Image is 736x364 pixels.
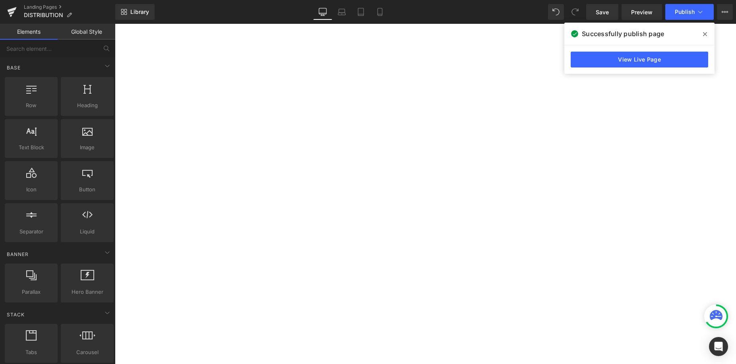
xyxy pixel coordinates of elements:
span: Banner [6,250,29,258]
span: Base [6,64,21,71]
span: Liquid [63,227,111,236]
a: Laptop [332,4,351,20]
a: New Library [115,4,155,20]
span: Tabs [7,348,55,356]
span: Successfully publish page [582,29,664,39]
a: Landing Pages [24,4,115,10]
span: Save [596,8,609,16]
span: Carousel [63,348,111,356]
span: Icon [7,185,55,194]
span: DISTRIBUTION [24,12,63,18]
span: Stack [6,311,25,318]
a: Preview [622,4,662,20]
span: Parallax [7,288,55,296]
span: Row [7,101,55,110]
button: Undo [548,4,564,20]
span: Separator [7,227,55,236]
a: Mobile [370,4,389,20]
span: Text Block [7,143,55,152]
button: More [717,4,733,20]
a: Tablet [351,4,370,20]
a: Global Style [58,24,115,40]
button: Redo [567,4,583,20]
div: Open Intercom Messenger [709,337,728,356]
span: Hero Banner [63,288,111,296]
span: Image [63,143,111,152]
span: Button [63,185,111,194]
a: View Live Page [571,52,708,67]
span: Publish [675,9,695,15]
a: Desktop [313,4,332,20]
button: Publish [665,4,714,20]
span: Heading [63,101,111,110]
span: Library [130,8,149,15]
span: Preview [631,8,653,16]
